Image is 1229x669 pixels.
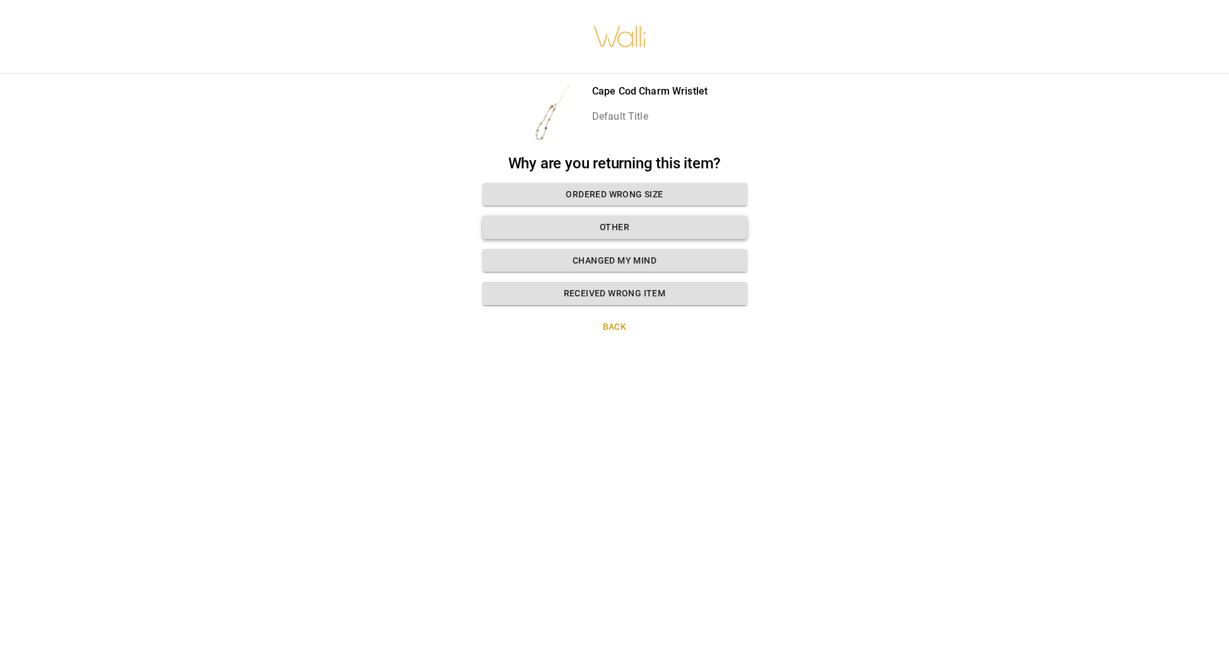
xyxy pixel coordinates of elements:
[593,9,647,64] img: walli-inc.myshopify.com
[482,315,747,339] button: Back
[482,282,747,305] button: Received wrong item
[482,216,747,239] button: Other
[592,109,708,124] p: Default Title
[482,183,747,206] button: Ordered wrong size
[592,84,708,99] p: Cape Cod Charm Wristlet
[482,154,747,173] h2: Why are you returning this item?
[482,249,747,272] button: Changed my mind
